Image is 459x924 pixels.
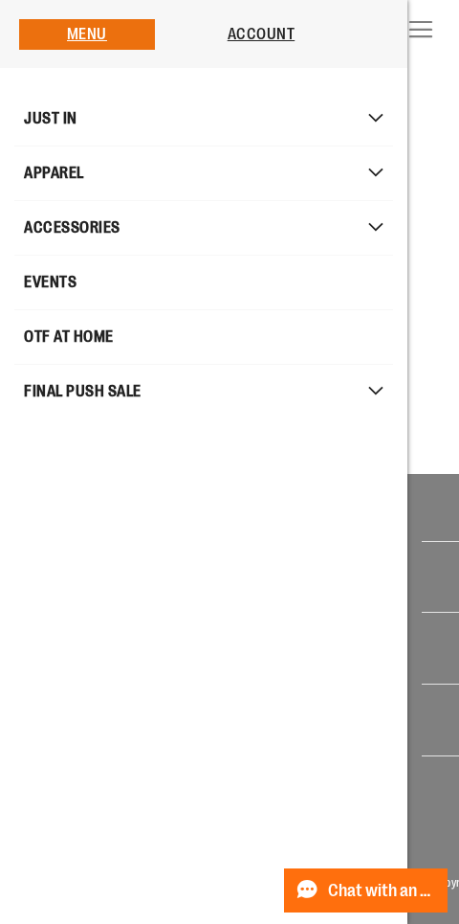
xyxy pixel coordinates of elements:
[24,100,77,138] span: JUST IN
[24,372,142,411] span: FINAL PUSH SALE
[67,26,107,43] a: Menu
[284,868,448,913] button: Chat with an Expert
[14,146,393,200] a: APPAREL
[14,92,393,146] a: JUST IN
[24,263,76,302] span: EVENTS
[328,882,436,900] span: Chat with an Expert
[24,154,84,192] span: APPAREL
[24,318,114,356] span: OTF AT HOME
[14,256,393,309] a: EVENTS
[228,26,295,43] a: Account
[24,209,120,247] span: ACCESSORIES
[14,201,393,255] a: ACCESSORIES
[14,310,393,364] a: OTF AT HOME
[14,365,393,418] a: FINAL PUSH SALE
